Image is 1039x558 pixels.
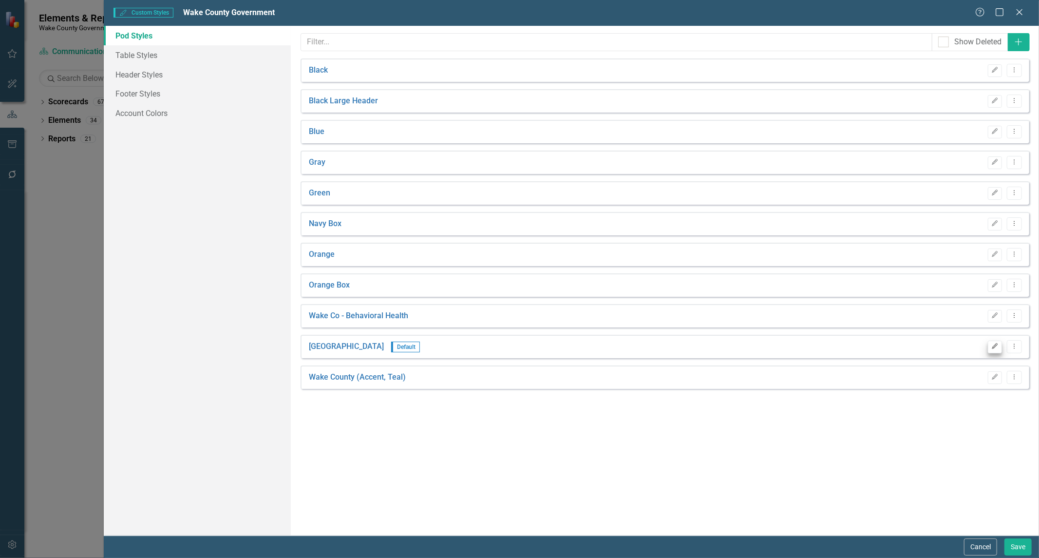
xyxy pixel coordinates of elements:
a: Gray [309,157,325,168]
a: Pod Styles [104,26,291,45]
button: Cancel [964,539,997,556]
input: Filter... [301,33,932,51]
a: Wake County (Accent, Teal) [309,372,406,383]
a: Wake Co - Behavioral Health [309,310,408,322]
button: Save [1004,539,1032,556]
span: Custom Styles [113,8,173,18]
a: Table Styles [104,45,291,65]
a: [GEOGRAPHIC_DATA] [309,341,384,352]
a: Footer Styles [104,84,291,103]
a: Navy Box [309,218,341,230]
a: Header Styles [104,65,291,84]
span: Default [391,342,420,352]
div: Show Deleted [955,37,1002,48]
a: Black Large Header [309,96,378,107]
span: Wake County Government [183,8,275,17]
a: Orange Box [309,280,350,291]
a: Account Colors [104,103,291,123]
a: Green [309,188,330,199]
a: Orange [309,249,335,260]
a: Black [309,65,328,76]
a: Blue [309,126,324,137]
